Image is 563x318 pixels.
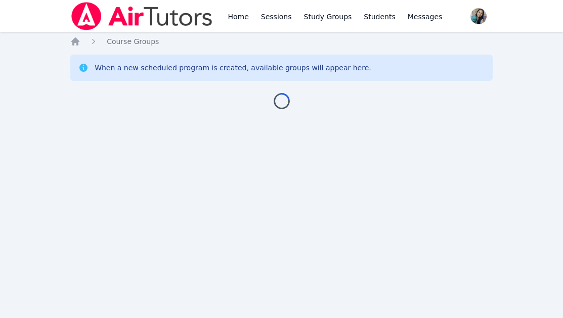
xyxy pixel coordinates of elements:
[70,2,213,30] img: Air Tutors
[408,12,443,22] span: Messages
[70,36,493,47] nav: Breadcrumb
[95,63,371,73] div: When a new scheduled program is created, available groups will appear here.
[107,37,159,46] span: Course Groups
[107,36,159,47] a: Course Groups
